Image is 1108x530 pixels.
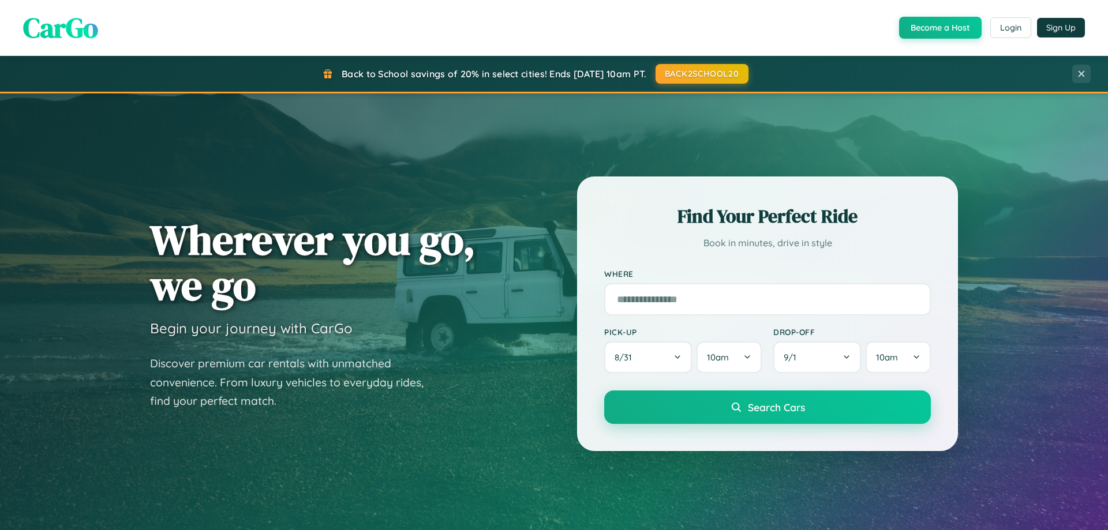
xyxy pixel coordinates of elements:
button: BACK2SCHOOL20 [656,64,748,84]
button: Search Cars [604,390,931,424]
button: 8/31 [604,341,692,373]
button: Login [990,17,1031,38]
span: CarGo [23,9,98,47]
p: Book in minutes, drive in style [604,235,931,251]
p: Discover premium car rentals with unmatched convenience. From luxury vehicles to everyday rides, ... [150,354,439,411]
span: 8 / 31 [615,352,638,363]
span: 9 / 1 [784,352,802,363]
button: Sign Up [1037,18,1085,37]
label: Pick-up [604,327,762,337]
button: 10am [866,341,931,373]
h1: Wherever you go, we go [150,217,476,308]
span: Back to School savings of 20% in select cities! Ends [DATE] 10am PT. [342,68,646,80]
button: Become a Host [899,17,982,39]
button: 10am [697,341,762,373]
button: 9/1 [773,341,861,373]
label: Drop-off [773,327,931,337]
h3: Begin your journey with CarGo [150,319,353,337]
span: 10am [876,352,898,363]
label: Where [604,269,931,279]
h2: Find Your Perfect Ride [604,204,931,229]
span: 10am [707,352,729,363]
span: Search Cars [748,401,805,414]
